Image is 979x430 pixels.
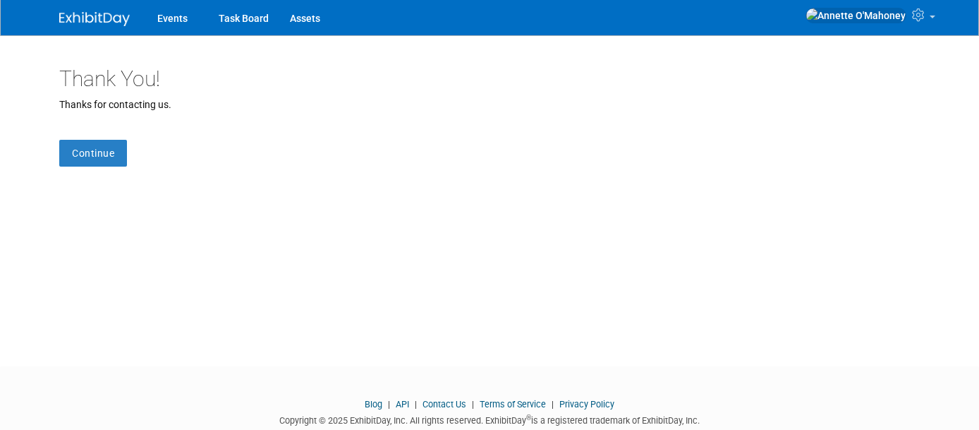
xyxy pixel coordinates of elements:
[526,414,531,422] sup: ®
[805,8,906,23] img: Annette O'Mahoney
[559,399,614,410] a: Privacy Policy
[480,399,546,410] a: Terms of Service
[59,12,130,26] img: ExhibitDay
[365,399,382,410] a: Blog
[59,140,127,167] a: Continue
[548,399,557,410] span: |
[396,399,409,410] a: API
[384,399,394,410] span: |
[422,399,466,410] a: Contact Us
[59,67,920,90] h2: Thank You!
[468,399,478,410] span: |
[59,97,920,112] div: Thanks for contacting us.
[411,399,420,410] span: |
